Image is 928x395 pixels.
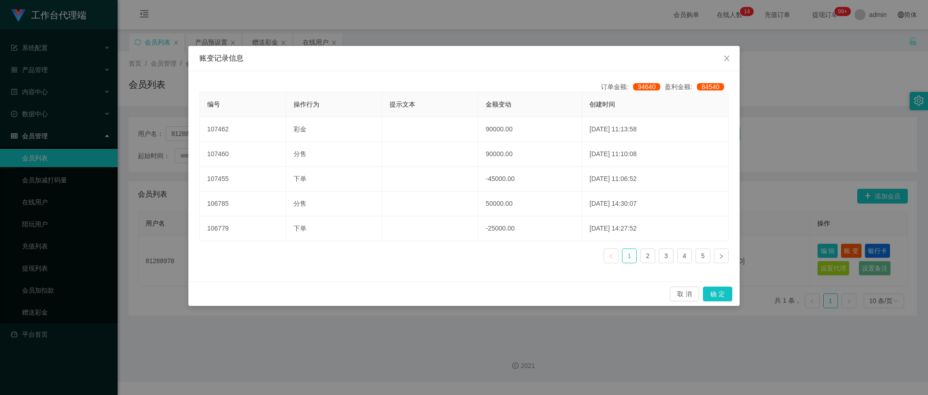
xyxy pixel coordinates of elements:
td: [DATE] 11:10:08 [582,142,729,167]
li: 3 [659,248,673,263]
span: 操作行为 [294,101,319,108]
td: 下单 [286,167,382,192]
button: 取 消 [670,287,699,301]
a: 4 [678,249,691,263]
li: 4 [677,248,692,263]
td: 107460 [200,142,286,167]
a: 2 [641,249,655,263]
td: 下单 [286,216,382,241]
td: 彩金 [286,117,382,142]
td: 90000.00 [478,142,582,167]
span: 提示文本 [390,101,415,108]
td: 106785 [200,192,286,216]
div: 账变记录信息 [199,53,729,63]
li: 1 [622,248,637,263]
div: 盈利金额: [665,82,729,92]
div: 订单金额: [601,82,665,92]
span: 金额变动 [486,101,511,108]
td: 90000.00 [478,117,582,142]
a: 1 [622,249,636,263]
td: [DATE] 11:13:58 [582,117,729,142]
td: 107455 [200,167,286,192]
span: 94640 [633,83,660,90]
i: 图标: left [608,254,614,259]
span: 84540 [697,83,724,90]
span: 创建时间 [589,101,615,108]
td: 分售 [286,192,382,216]
i: 图标: close [723,55,730,62]
td: -45000.00 [478,167,582,192]
button: 确 定 [703,287,732,301]
td: 106779 [200,216,286,241]
td: 50000.00 [478,192,582,216]
td: 107462 [200,117,286,142]
a: 3 [659,249,673,263]
i: 图标: right [719,254,724,259]
td: [DATE] 11:06:52 [582,167,729,192]
li: 下一页 [714,248,729,263]
td: -25000.00 [478,216,582,241]
td: [DATE] 14:27:52 [582,216,729,241]
a: 5 [696,249,710,263]
span: 编号 [207,101,220,108]
button: Close [714,46,740,72]
td: [DATE] 14:30:07 [582,192,729,216]
li: 上一页 [604,248,618,263]
td: 分售 [286,142,382,167]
